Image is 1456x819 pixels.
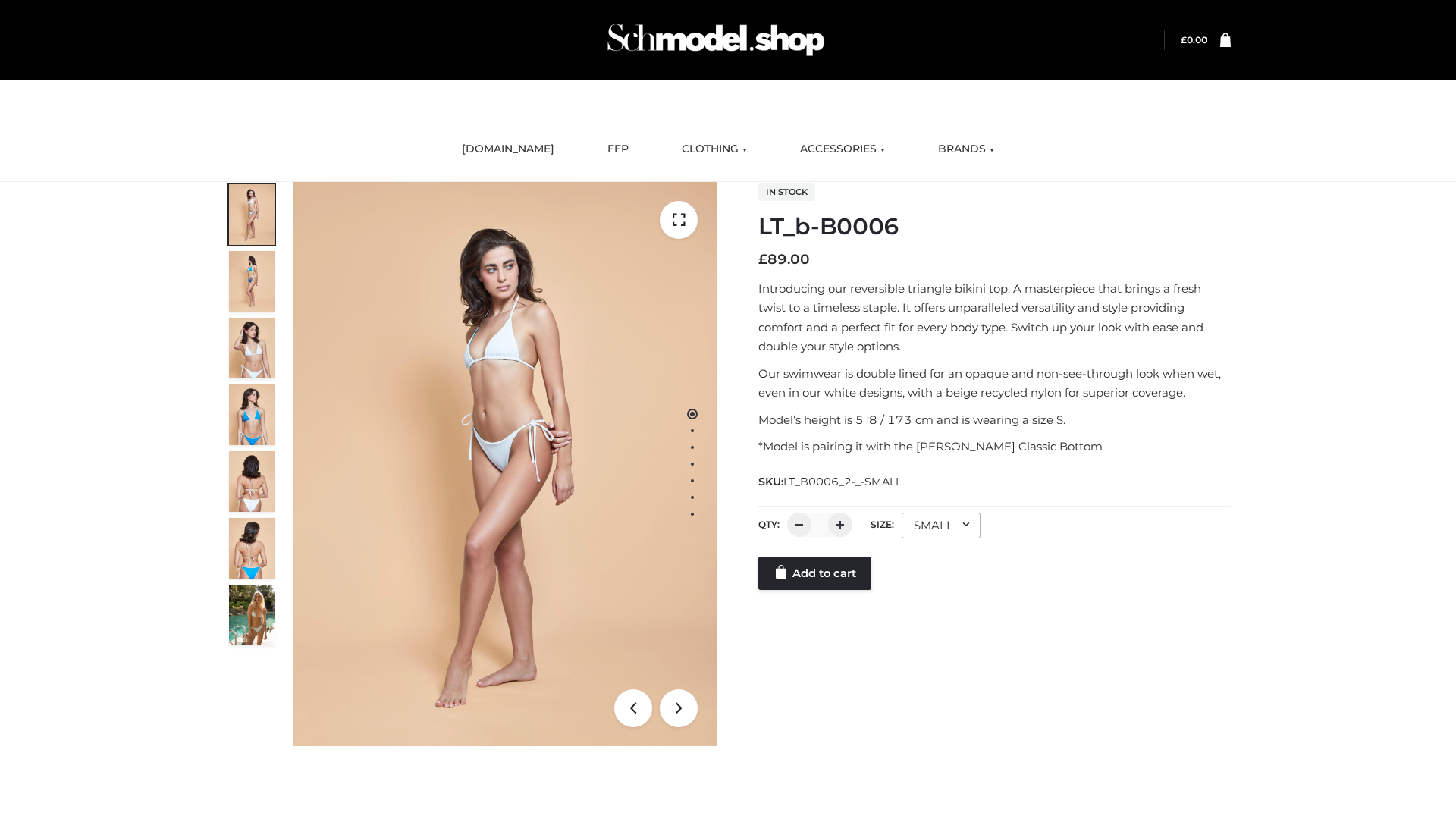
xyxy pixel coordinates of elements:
a: [DOMAIN_NAME] [450,133,566,166]
a: CLOTHING [670,133,758,166]
span: LT_B0006_2-_-SMALL [783,475,902,488]
img: ArielClassicBikiniTop_CloudNine_AzureSky_OW114ECO_3-scaled.jpg [229,318,275,378]
p: *Model is pairing it with the [PERSON_NAME] Classic Bottom [758,437,1231,457]
a: BRANDS [927,133,1006,166]
h1: LT_b-B0006 [758,213,1231,240]
img: ArielClassicBikiniTop_CloudNine_AzureSky_OW114ECO_2-scaled.jpg [229,251,275,312]
p: Our swimwear is double lined for an opaque and non-see-through look when wet, even in our white d... [758,364,1231,403]
a: Add to cart [758,557,871,590]
img: ArielClassicBikiniTop_CloudNine_AzureSky_OW114ECO_7-scaled.jpg [229,451,275,512]
label: Size: [871,519,894,530]
span: SKU: [758,472,903,491]
div: SMALL [902,513,981,538]
bdi: 89.00 [758,251,810,268]
img: ArielClassicBikiniTop_CloudNine_AzureSky_OW114ECO_1 [293,182,717,746]
img: ArielClassicBikiniTop_CloudNine_AzureSky_OW114ECO_8-scaled.jpg [229,518,275,579]
span: £ [758,251,767,268]
a: £0.00 [1181,34,1207,45]
a: ACCESSORIES [789,133,896,166]
label: QTY: [758,519,780,530]
span: £ [1181,34,1187,45]
img: Arieltop_CloudNine_AzureSky2.jpg [229,585,275,645]
img: ArielClassicBikiniTop_CloudNine_AzureSky_OW114ECO_4-scaled.jpg [229,384,275,445]
span: In stock [758,183,815,201]
bdi: 0.00 [1181,34,1207,45]
img: ArielClassicBikiniTop_CloudNine_AzureSky_OW114ECO_1-scaled.jpg [229,184,275,245]
img: Schmodel Admin 964 [602,10,830,70]
p: Model’s height is 5 ‘8 / 173 cm and is wearing a size S. [758,410,1231,430]
p: Introducing our reversible triangle bikini top. A masterpiece that brings a fresh twist to a time... [758,279,1231,356]
a: FFP [596,133,640,166]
